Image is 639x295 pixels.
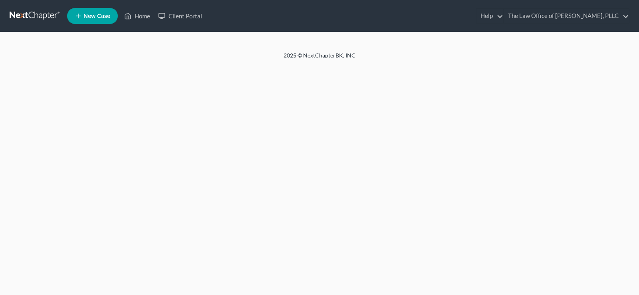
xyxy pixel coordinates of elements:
a: Help [476,9,503,23]
a: Client Portal [154,9,206,23]
a: Home [120,9,154,23]
div: 2025 © NextChapterBK, INC [92,51,547,66]
new-legal-case-button: New Case [67,8,118,24]
a: The Law Office of [PERSON_NAME], PLLC [504,9,629,23]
